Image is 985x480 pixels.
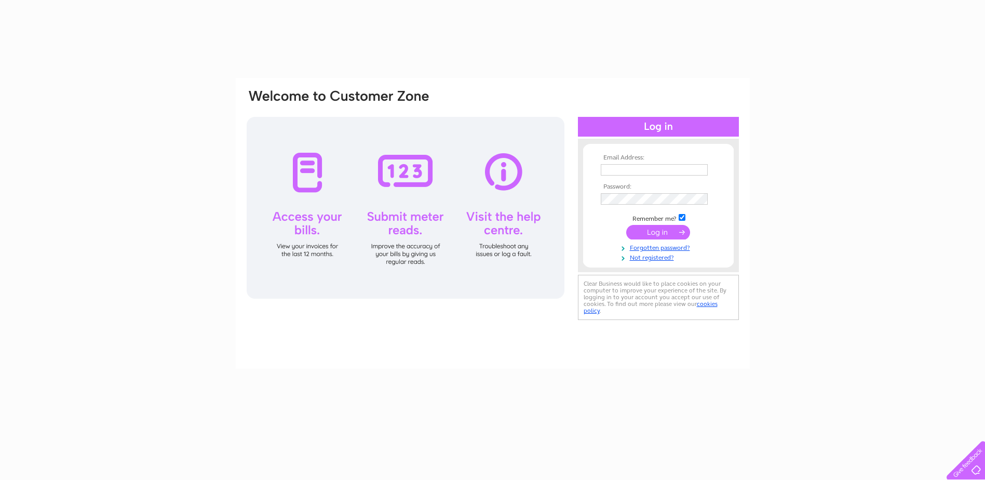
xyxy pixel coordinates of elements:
[598,212,719,223] td: Remember me?
[601,242,719,252] a: Forgotten password?
[598,154,719,162] th: Email Address:
[626,225,690,239] input: Submit
[598,183,719,191] th: Password:
[584,300,718,314] a: cookies policy
[601,252,719,262] a: Not registered?
[578,275,739,320] div: Clear Business would like to place cookies on your computer to improve your experience of the sit...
